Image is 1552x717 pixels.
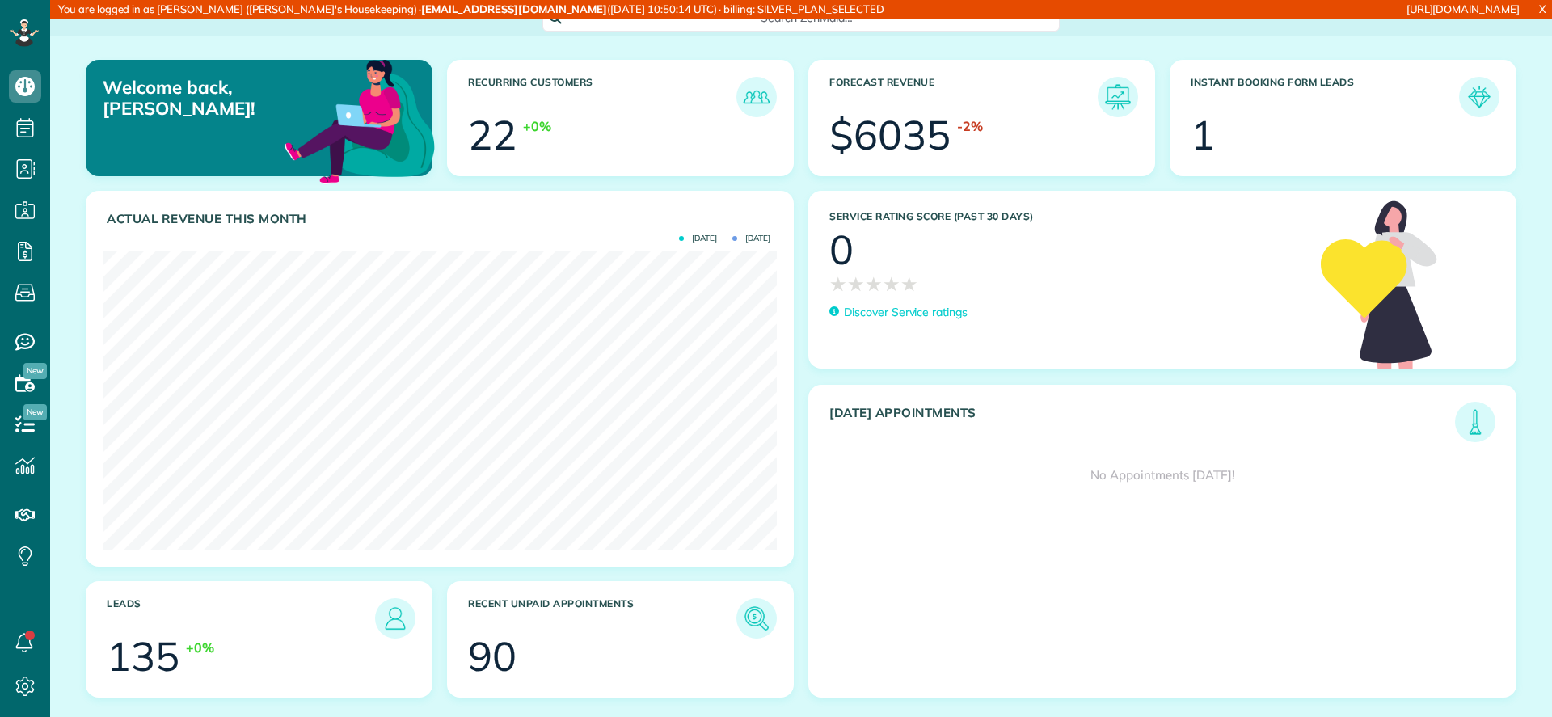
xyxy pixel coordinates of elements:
img: icon_unpaid_appointments-47b8ce3997adf2238b356f14209ab4cced10bd1f174958f3ca8f1d0dd7fffeee.png [740,602,773,635]
img: icon_form_leads-04211a6a04a5b2264e4ee56bc0799ec3eb69b7e499cbb523a139df1d13a81ae0.png [1463,81,1495,113]
h3: Instant Booking Form Leads [1191,77,1459,117]
p: Welcome back, [PERSON_NAME]! [103,77,322,120]
span: [DATE] [679,234,717,243]
div: 135 [107,636,179,677]
h3: Actual Revenue this month [107,212,777,226]
div: +0% [523,117,551,136]
div: $6035 [829,115,951,155]
span: ★ [900,270,918,298]
h3: Forecast Revenue [829,77,1098,117]
div: No Appointments [DATE]! [809,442,1516,508]
h3: [DATE] Appointments [829,406,1455,442]
span: New [23,363,47,379]
span: ★ [847,270,865,298]
img: icon_todays_appointments-901f7ab196bb0bea1936b74009e4eb5ffbc2d2711fa7634e0d609ed5ef32b18b.png [1459,406,1491,438]
div: +0% [186,639,214,657]
img: icon_recurring_customers-cf858462ba22bcd05b5a5880d41d6543d210077de5bb9ebc9590e49fd87d84ed.png [740,81,773,113]
span: ★ [865,270,883,298]
span: New [23,404,47,420]
div: 0 [829,230,854,270]
span: ★ [829,270,847,298]
h3: Leads [107,598,375,639]
p: Discover Service ratings [844,304,968,321]
a: [URL][DOMAIN_NAME] [1406,2,1520,15]
div: 22 [468,115,517,155]
h3: Service Rating score (past 30 days) [829,211,1305,222]
span: ★ [883,270,900,298]
img: icon_forecast_revenue-8c13a41c7ed35a8dcfafea3cbb826a0462acb37728057bba2d056411b612bbbe.png [1102,81,1134,113]
h3: Recurring Customers [468,77,736,117]
div: 1 [1191,115,1215,155]
span: [DATE] [732,234,770,243]
strong: [EMAIL_ADDRESS][DOMAIN_NAME] [421,2,607,15]
a: Discover Service ratings [829,304,968,321]
div: -2% [957,117,983,136]
img: icon_leads-1bed01f49abd5b7fead27621c3d59655bb73ed531f8eeb49469d10e621d6b896.png [379,602,411,635]
img: dashboard_welcome-42a62b7d889689a78055ac9021e634bf52bae3f8056760290aed330b23ab8690.png [281,41,438,198]
div: 90 [468,636,517,677]
h3: Recent unpaid appointments [468,598,736,639]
